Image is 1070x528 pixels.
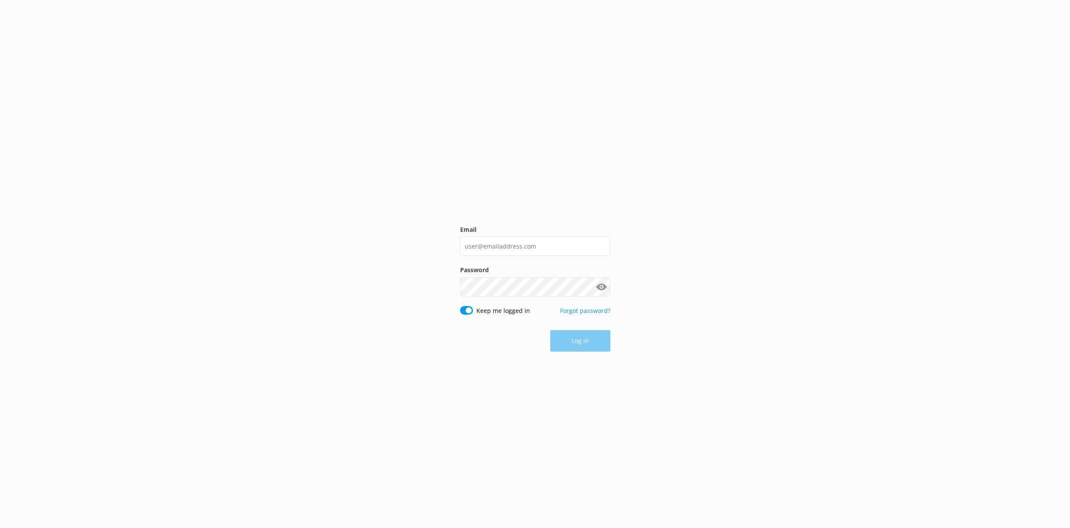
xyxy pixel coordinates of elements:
a: Forgot password? [560,306,610,315]
button: Show password [593,278,610,295]
label: Keep me logged in [476,306,530,316]
label: Password [460,265,610,275]
input: user@emailaddress.com [460,237,610,256]
label: Email [460,225,610,234]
